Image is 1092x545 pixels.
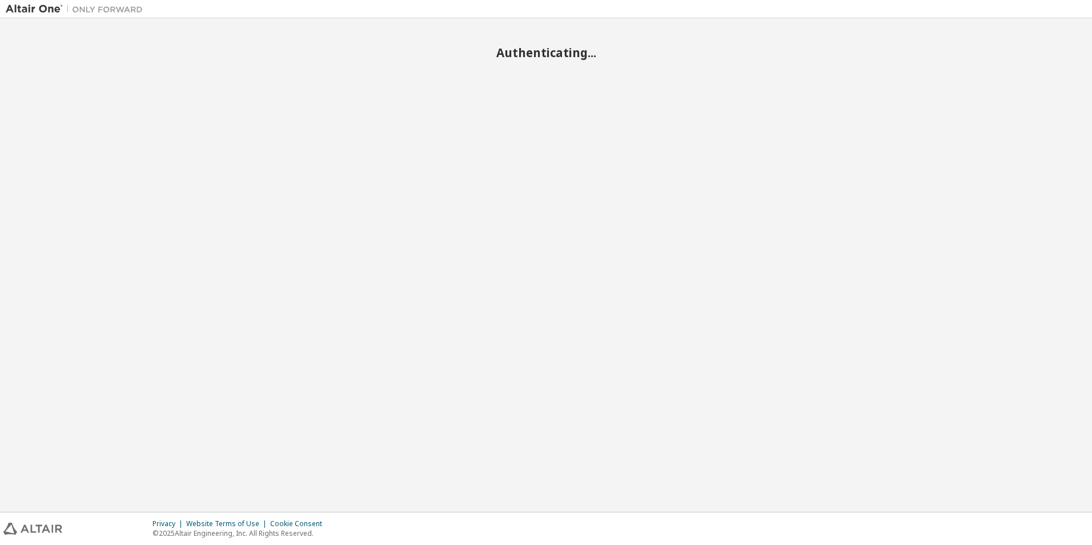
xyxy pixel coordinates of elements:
p: © 2025 Altair Engineering, Inc. All Rights Reserved. [152,528,329,538]
div: Privacy [152,519,186,528]
div: Cookie Consent [270,519,329,528]
img: altair_logo.svg [3,523,62,535]
div: Website Terms of Use [186,519,270,528]
img: Altair One [6,3,148,15]
h2: Authenticating... [6,45,1086,60]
